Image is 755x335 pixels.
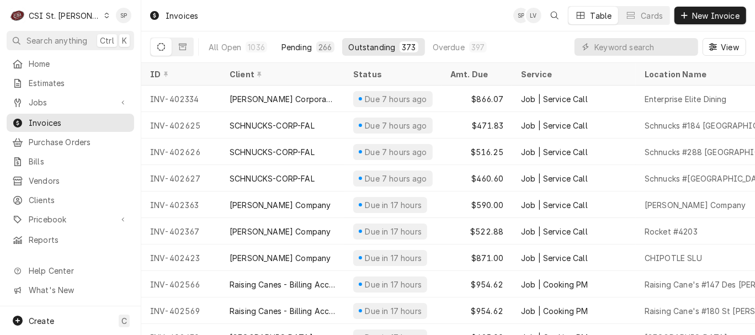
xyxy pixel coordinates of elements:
div: [PERSON_NAME] Company [230,252,331,264]
div: $866.07 [442,86,512,112]
button: Search anythingCtrlK [7,31,134,50]
button: Open search [546,7,563,24]
div: Overdue [433,41,465,53]
span: Jobs [29,97,112,108]
div: Raising Canes - Billing Account [230,279,336,290]
span: Estimates [29,77,129,89]
div: LV [526,8,541,23]
div: Rocket #4203 [645,226,698,237]
span: Purchase Orders [29,136,129,148]
div: SP [513,8,529,23]
a: Bills [7,152,134,171]
div: Due 7 hours ago [364,173,428,184]
span: Search anything [26,35,87,46]
div: $954.62 [442,271,512,297]
span: K [122,35,127,46]
div: Job | Service Call [521,199,588,211]
div: Outstanding [349,41,396,53]
div: Lisa Vestal's Avatar [526,8,541,23]
div: CSI St. Louis's Avatar [10,8,25,23]
span: Home [29,58,129,70]
div: INV-402627 [141,165,221,192]
div: Due 7 hours ago [364,93,428,105]
div: INV-402363 [141,192,221,218]
span: New Invoice [690,10,742,22]
div: 373 [402,41,416,53]
a: Invoices [7,114,134,132]
div: Due in 17 hours [364,252,423,264]
div: C [10,8,25,23]
div: $471.83 [442,112,512,139]
div: Cards [641,10,663,22]
div: INV-402625 [141,112,221,139]
div: ID [150,68,210,80]
div: Status [353,68,430,80]
div: [PERSON_NAME] Company [645,199,746,211]
input: Keyword search [594,38,693,56]
div: INV-402569 [141,297,221,324]
div: INV-402367 [141,218,221,244]
div: 397 [471,41,485,53]
span: Bills [29,156,129,167]
div: [PERSON_NAME] Company [230,199,331,211]
div: SCHNUCKS-CORP-FAL [230,173,315,184]
a: Reports [7,231,134,249]
span: C [121,315,127,327]
span: Help Center [29,265,127,276]
div: Job | Service Call [521,120,588,131]
span: Pricebook [29,214,112,225]
div: All Open [209,41,241,53]
div: Due in 17 hours [364,305,423,317]
div: $460.60 [442,165,512,192]
div: Service [521,68,625,80]
div: SP [116,8,131,23]
div: Job | Cooking PM [521,305,588,317]
a: Vendors [7,172,134,190]
span: Vendors [29,175,129,187]
div: Shelley Politte's Avatar [116,8,131,23]
div: Due 7 hours ago [364,146,428,158]
span: Create [29,316,54,326]
div: [PERSON_NAME] Company [230,226,331,237]
div: INV-402423 [141,244,221,271]
div: CSI St. [PERSON_NAME] [29,10,100,22]
a: Go to Pricebook [7,210,134,228]
span: What's New [29,284,127,296]
div: $871.00 [442,244,512,271]
span: Ctrl [100,35,114,46]
div: Due 7 hours ago [364,120,428,131]
div: Enterprise Elite Dining [645,93,727,105]
a: Go to Jobs [7,93,134,111]
span: View [719,41,741,53]
div: Job | Cooking PM [521,279,588,290]
div: $590.00 [442,192,512,218]
div: Job | Service Call [521,173,588,184]
div: Job | Service Call [521,146,588,158]
div: Job | Service Call [521,226,588,237]
div: $516.25 [442,139,512,165]
div: Raising Canes - Billing Account [230,305,336,317]
a: Estimates [7,74,134,92]
div: $522.88 [442,218,512,244]
div: Shelley Politte's Avatar [513,8,529,23]
div: Due in 17 hours [364,199,423,211]
a: Purchase Orders [7,133,134,151]
div: INV-402626 [141,139,221,165]
a: Clients [7,191,134,209]
div: SCHNUCKS-CORP-FAL [230,120,315,131]
div: SCHNUCKS-CORP-FAL [230,146,315,158]
div: 1036 [248,41,265,53]
div: $954.62 [442,297,512,324]
div: Client [230,68,333,80]
div: Table [591,10,612,22]
button: View [703,38,746,56]
div: INV-402566 [141,271,221,297]
div: 266 [318,41,332,53]
span: Clients [29,194,129,206]
div: Job | Service Call [521,93,588,105]
button: New Invoice [674,7,746,24]
div: [PERSON_NAME] Corporate Park, LLC [230,93,336,105]
div: INV-402334 [141,86,221,112]
div: Amt. Due [450,68,501,80]
div: Pending [281,41,312,53]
